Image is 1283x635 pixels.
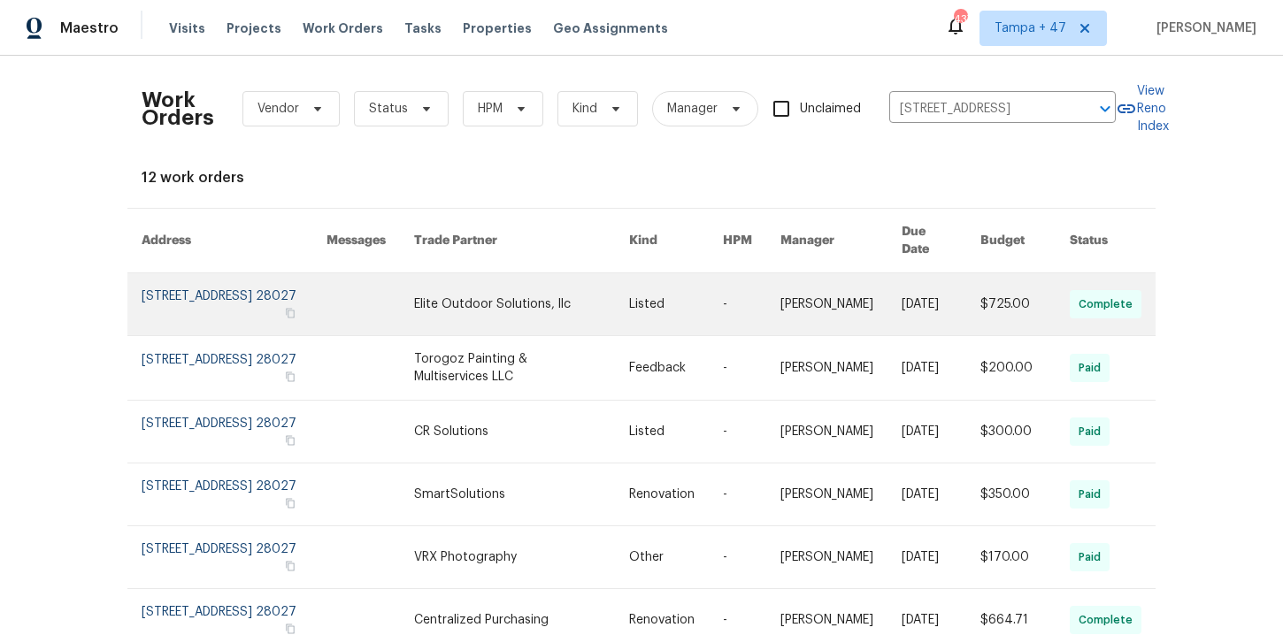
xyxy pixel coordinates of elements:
span: Maestro [60,19,119,37]
th: Kind [615,209,709,273]
span: Tasks [404,22,442,34]
span: Properties [463,19,532,37]
th: Due Date [887,209,966,273]
td: [PERSON_NAME] [766,336,887,401]
span: Tampa + 47 [995,19,1066,37]
td: SmartSolutions [400,463,615,526]
span: Status [369,100,408,118]
th: Budget [966,209,1056,273]
span: Geo Assignments [553,19,668,37]
td: - [709,401,766,463]
td: [PERSON_NAME] [766,526,887,589]
input: Enter in an address [889,96,1066,123]
th: Messages [312,209,400,273]
button: Copy Address [282,305,298,321]
td: Other [615,526,709,589]
button: Open [1093,96,1118,121]
td: Elite Outdoor Solutions, llc [400,273,615,336]
td: Listed [615,401,709,463]
td: - [709,526,766,589]
td: VRX Photography [400,526,615,589]
th: Address [127,209,312,273]
th: HPM [709,209,766,273]
td: - [709,273,766,336]
th: Trade Partner [400,209,615,273]
td: [PERSON_NAME] [766,463,887,526]
td: CR Solutions [400,401,615,463]
span: Kind [572,100,597,118]
span: HPM [478,100,503,118]
td: Renovation [615,463,709,526]
a: View Reno Index [1116,82,1169,135]
span: Projects [227,19,281,37]
button: Copy Address [282,495,298,511]
div: 12 work orders [142,169,1141,187]
span: Vendor [257,100,299,118]
td: Listed [615,273,709,336]
span: Manager [667,100,718,118]
th: Status [1056,209,1156,273]
td: - [709,336,766,401]
td: Feedback [615,336,709,401]
td: [PERSON_NAME] [766,273,887,336]
span: Unclaimed [800,100,861,119]
span: Visits [169,19,205,37]
span: Work Orders [303,19,383,37]
button: Copy Address [282,558,298,574]
td: - [709,463,766,526]
span: [PERSON_NAME] [1149,19,1256,37]
div: 437 [954,11,966,28]
button: Copy Address [282,369,298,385]
td: Torogoz Painting & Multiservices LLC [400,336,615,401]
td: [PERSON_NAME] [766,401,887,463]
button: Copy Address [282,432,298,448]
h2: Work Orders [142,91,214,126]
th: Manager [766,209,887,273]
